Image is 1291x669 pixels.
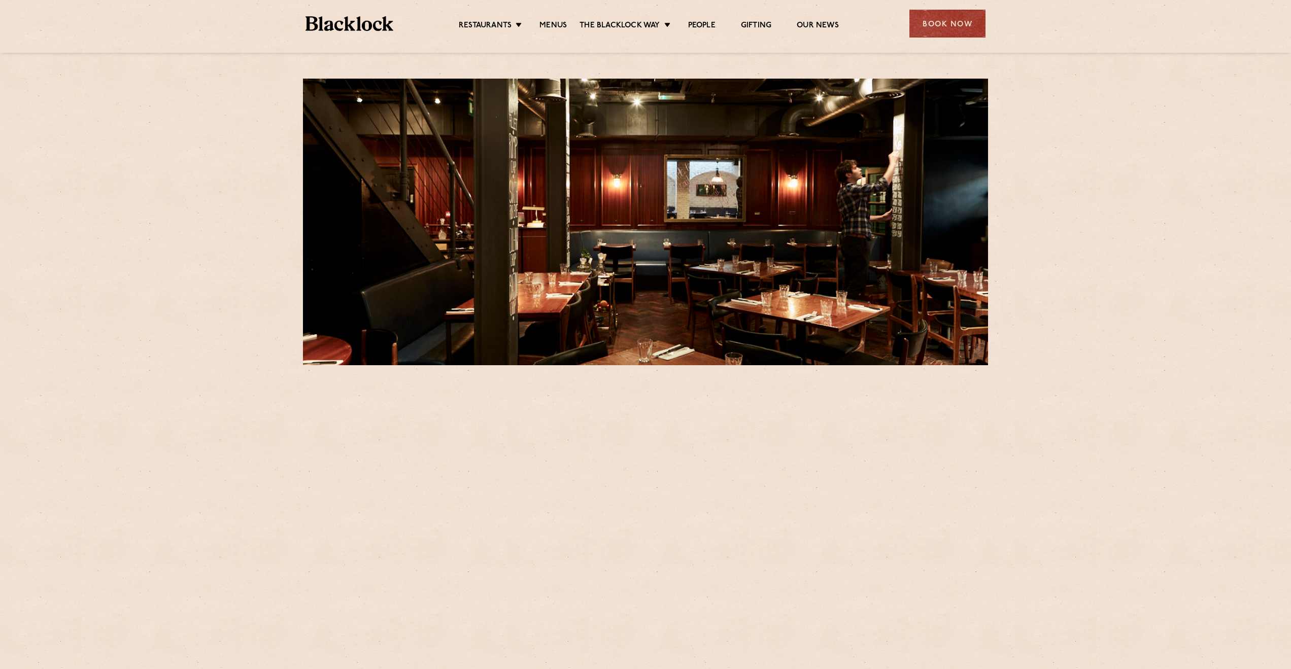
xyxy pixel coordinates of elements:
img: BL_Textured_Logo-footer-cropped.svg [305,16,393,31]
div: Book Now [909,10,986,38]
a: People [688,21,716,32]
a: Menus [539,21,567,32]
a: The Blacklock Way [580,21,660,32]
a: Our News [797,21,839,32]
a: Gifting [741,21,771,32]
a: Restaurants [459,21,512,32]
